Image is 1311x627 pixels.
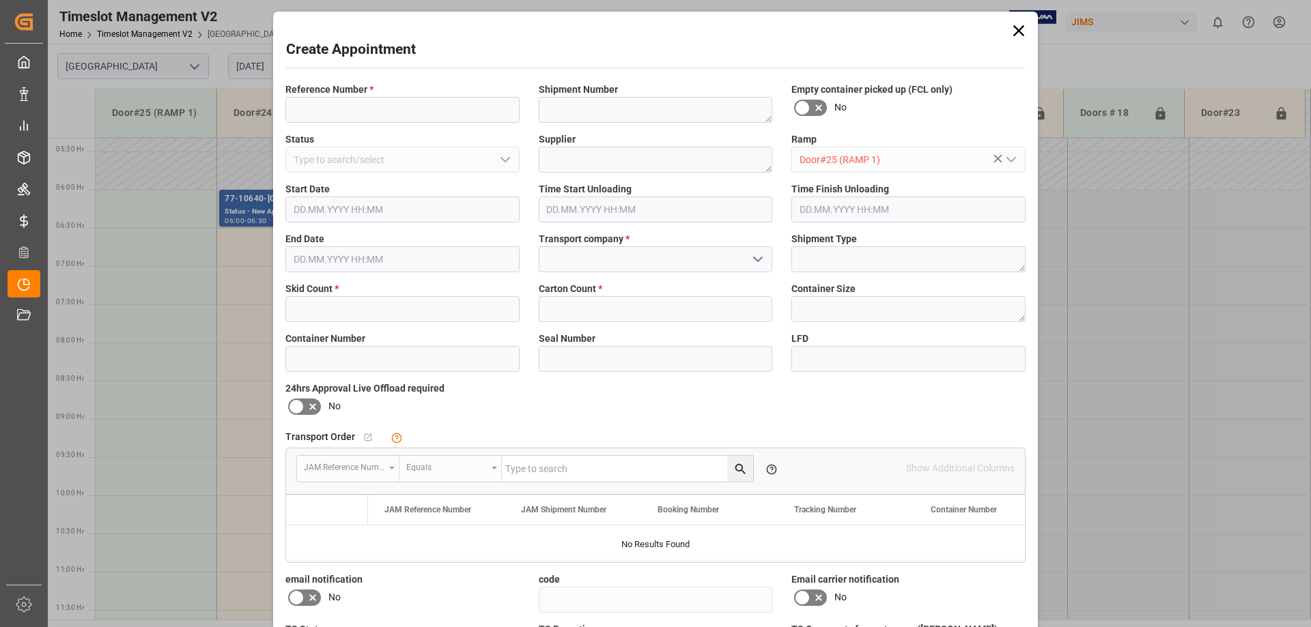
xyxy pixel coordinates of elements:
span: Start Date [285,182,330,196]
button: open menu [494,149,514,171]
span: code [539,572,560,587]
span: Container Number [285,332,365,346]
span: 24hrs Approval Live Offload required [285,381,445,396]
button: open menu [747,249,767,270]
span: Reference Number [285,83,373,97]
span: Supplier [539,132,576,147]
span: Email carrier notification [791,572,899,587]
span: JAM Reference Number [384,505,471,514]
div: JAM Reference Number [304,458,384,473]
input: Type to search/select [791,147,1026,173]
span: email notification [285,572,363,587]
span: JAM Shipment Number [521,505,606,514]
input: DD.MM.YYYY HH:MM [285,246,520,272]
span: Ramp [791,132,817,147]
span: Container Size [791,282,856,296]
span: Empty container picked up (FCL only) [791,83,953,97]
span: Status [285,132,314,147]
input: Type to search/select [285,147,520,173]
span: No [328,590,341,604]
button: search button [727,456,753,482]
h2: Create Appointment [286,39,416,61]
span: Shipment Number [539,83,618,97]
input: DD.MM.YYYY HH:MM [539,196,773,222]
span: No [834,590,847,604]
span: No [328,399,341,413]
input: DD.MM.YYYY HH:MM [285,196,520,222]
button: open menu [1000,149,1020,171]
span: Transport company [539,232,630,246]
span: End Date [285,232,324,246]
span: Time Start Unloading [539,182,632,196]
input: DD.MM.YYYY HH:MM [791,196,1026,222]
div: Equals [406,458,487,473]
span: Tracking Number [794,505,856,514]
span: Carton Count [539,282,602,296]
span: Skid Count [285,282,339,296]
span: No [834,100,847,115]
span: LFD [791,332,808,346]
span: Container Number [931,505,997,514]
span: Transport Order [285,430,355,444]
button: open menu [399,456,502,482]
span: Shipment Type [791,232,857,246]
button: open menu [297,456,399,482]
span: Seal Number [539,332,595,346]
span: Time Finish Unloading [791,182,889,196]
input: Type to search [502,456,753,482]
span: Booking Number [658,505,719,514]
